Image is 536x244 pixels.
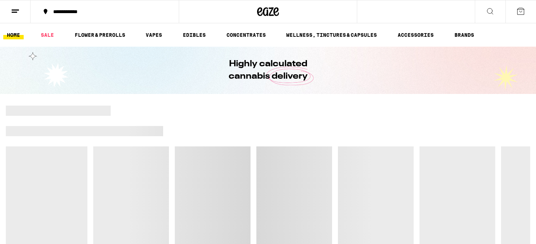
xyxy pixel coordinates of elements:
[451,31,478,39] a: BRANDS
[3,31,24,39] a: HOME
[223,31,269,39] a: CONCENTRATES
[37,31,58,39] a: SALE
[179,31,209,39] a: EDIBLES
[208,58,328,83] h1: Highly calculated cannabis delivery
[71,31,129,39] a: FLOWER & PREROLLS
[283,31,381,39] a: WELLNESS, TINCTURES & CAPSULES
[394,31,437,39] a: ACCESSORIES
[142,31,166,39] a: VAPES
